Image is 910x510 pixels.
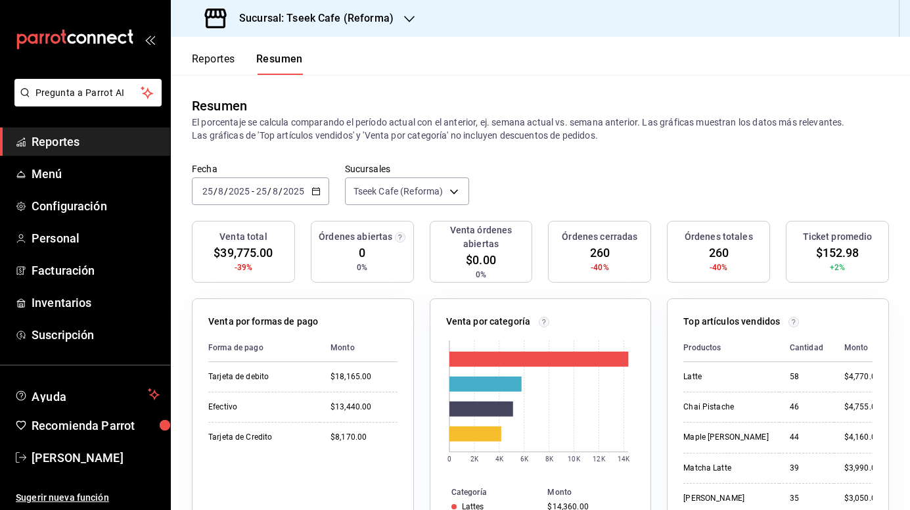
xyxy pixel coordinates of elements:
input: -- [202,186,214,197]
input: ---- [228,186,250,197]
span: Personal [32,229,160,247]
th: Cantidad [779,334,834,362]
span: +2% [830,262,845,273]
span: 0 [359,244,365,262]
button: Reportes [192,53,235,75]
span: Pregunta a Parrot AI [35,86,141,100]
a: Pregunta a Parrot AI [9,95,162,109]
span: $0.00 [466,251,496,269]
div: [PERSON_NAME] [683,493,768,504]
div: $18,165.00 [330,371,398,382]
div: Efectivo [208,402,309,413]
text: 14K [618,455,630,463]
div: Tarjeta de Credito [208,432,309,443]
span: Menú [32,165,160,183]
th: Categoría [430,485,543,499]
span: 260 [590,244,610,262]
span: / [214,186,217,197]
div: Maple [PERSON_NAME] [683,432,768,443]
text: 4K [495,455,504,463]
h3: Venta total [219,230,267,244]
div: navigation tabs [192,53,303,75]
div: Matcha Latte [683,463,768,474]
input: -- [217,186,224,197]
label: Sucursales [345,164,469,174]
p: Top artículos vendidos [683,315,780,329]
h3: Venta órdenes abiertas [436,223,527,251]
span: [PERSON_NAME] [32,449,160,467]
div: 44 [790,432,823,443]
h3: Órdenes totales [685,230,753,244]
p: El porcentaje se calcula comparando el período actual con el anterior, ej. semana actual vs. sema... [192,116,889,142]
div: Resumen [192,96,247,116]
span: -39% [235,262,253,273]
span: $39,775.00 [214,244,273,262]
span: Suscripción [32,326,160,344]
text: 8K [545,455,554,463]
h3: Sucursal: Tseek Cafe (Reforma) [229,11,394,26]
text: 0 [447,455,451,463]
button: open_drawer_menu [145,34,155,45]
div: $13,440.00 [330,402,398,413]
th: Forma de pago [208,334,320,362]
span: 260 [709,244,729,262]
span: / [267,186,271,197]
div: 35 [790,493,823,504]
span: / [224,186,228,197]
p: Venta por categoría [446,315,531,329]
th: Productos [683,334,779,362]
span: - [252,186,254,197]
div: 58 [790,371,823,382]
div: $4,160.00 [844,432,880,443]
label: Fecha [192,164,329,174]
div: 39 [790,463,823,474]
div: Latte [683,371,768,382]
span: 0% [357,262,367,273]
input: ---- [283,186,305,197]
th: Monto [542,485,650,499]
text: 12K [593,455,605,463]
div: $4,770.00 [844,371,880,382]
div: $8,170.00 [330,432,398,443]
span: Inventarios [32,294,160,312]
div: $3,990.00 [844,463,880,474]
div: 46 [790,402,823,413]
button: Pregunta a Parrot AI [14,79,162,106]
span: Facturación [32,262,160,279]
button: Resumen [256,53,303,75]
span: Tseek Cafe (Reforma) [353,185,444,198]
span: $152.98 [816,244,859,262]
h3: Órdenes abiertas [319,230,392,244]
h3: Ticket promedio [803,230,873,244]
div: Tarjeta de debito [208,371,309,382]
div: $4,755.00 [844,402,880,413]
div: Chai Pistache [683,402,768,413]
input: -- [256,186,267,197]
text: 2K [470,455,479,463]
input: -- [272,186,279,197]
span: Recomienda Parrot [32,417,160,434]
span: Configuración [32,197,160,215]
span: -40% [710,262,728,273]
span: -40% [591,262,609,273]
span: Reportes [32,133,160,151]
span: Ayuda [32,386,143,402]
span: / [279,186,283,197]
p: Venta por formas de pago [208,315,318,329]
text: 10K [568,455,580,463]
h3: Órdenes cerradas [562,230,637,244]
th: Monto [834,334,880,362]
div: $3,050.00 [844,493,880,504]
span: Sugerir nueva función [16,491,160,505]
th: Monto [320,334,398,362]
text: 6K [520,455,529,463]
span: 0% [476,269,486,281]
